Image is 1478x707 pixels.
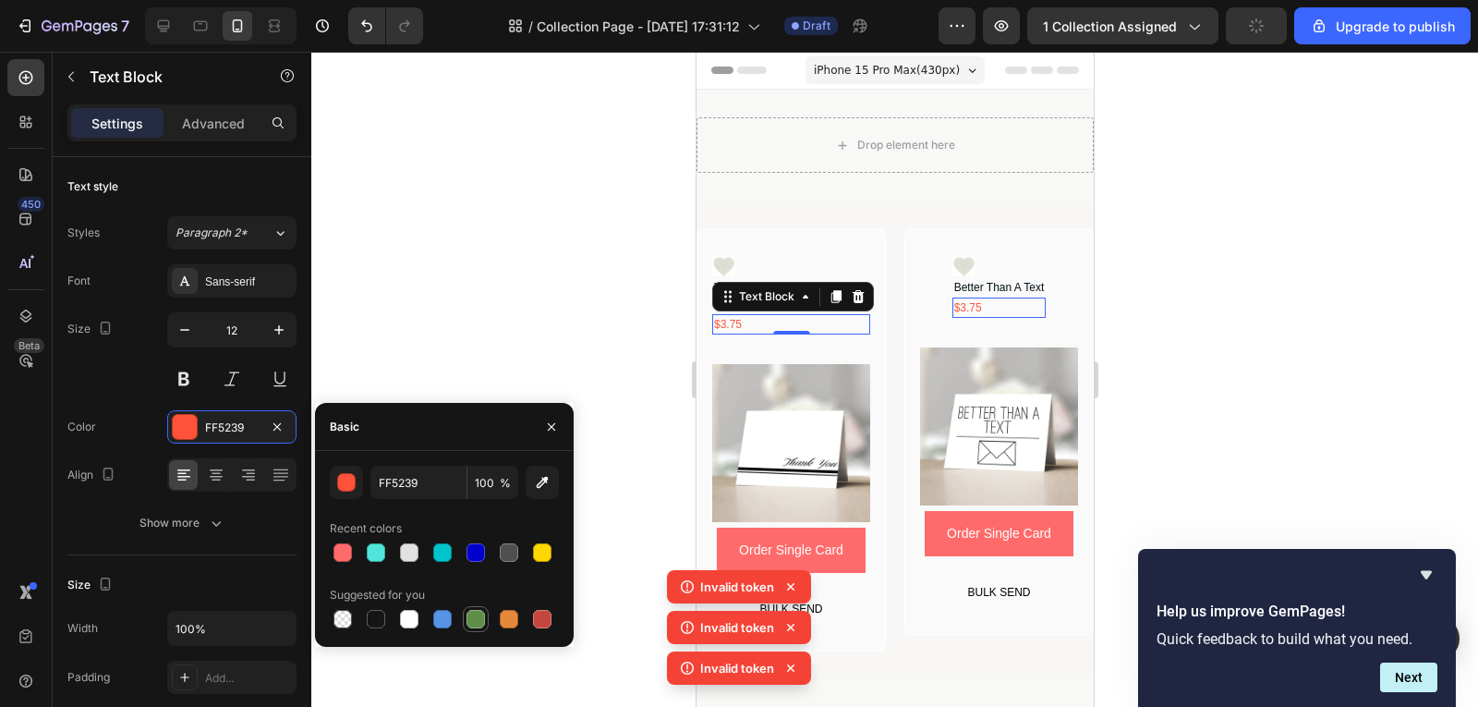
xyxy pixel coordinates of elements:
div: Size [67,573,116,598]
p: Invalid token [700,618,774,637]
div: Add... [205,670,292,687]
span: 1 collection assigned [1043,17,1177,36]
iframe: Design area [697,52,1094,707]
button: 1 collection assigned [1027,7,1218,44]
button: Hide survey [1415,564,1437,586]
div: Color [67,419,96,435]
div: Font [67,273,91,289]
span: % [500,475,511,492]
div: Size [67,317,116,342]
button: Paragraph 2* [167,216,297,250]
p: Invalid token [700,659,774,677]
div: Sans-serif [205,274,292,290]
span: Draft [803,18,830,34]
p: Advanced [182,114,245,133]
div: Basic [330,419,359,435]
p: Text Block [90,66,247,88]
p: Quick feedback to build what you need. [1157,630,1437,648]
div: Text style [67,178,118,195]
div: Beta [14,338,44,353]
div: Align [67,463,119,488]
div: Upgrade to publish [1310,17,1455,36]
span: Collection Page - [DATE] 17:31:12 [537,17,740,36]
div: FF5239 [205,420,259,436]
div: Recent colors [330,520,402,537]
h2: Help us improve GemPages! [1157,601,1437,623]
p: Invalid token [700,578,774,596]
button: Show more [67,506,297,540]
div: Help us improve GemPages! [1157,564,1437,692]
p: 7 [121,15,129,37]
div: Suggested for you [330,587,425,603]
button: Next question [1380,663,1437,692]
button: Upgrade to publish [1294,7,1471,44]
button: 7 [7,7,138,44]
div: Undo/Redo [348,7,423,44]
div: Show more [139,514,225,532]
input: Auto [168,612,296,645]
div: Padding [67,669,110,686]
span: / [528,17,533,36]
div: Width [67,620,98,637]
div: Styles [67,225,100,241]
span: Paragraph 2* [176,225,248,241]
div: 450 [18,197,44,212]
p: Settings [91,114,143,133]
input: Eg: FFFFFF [370,466,466,499]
